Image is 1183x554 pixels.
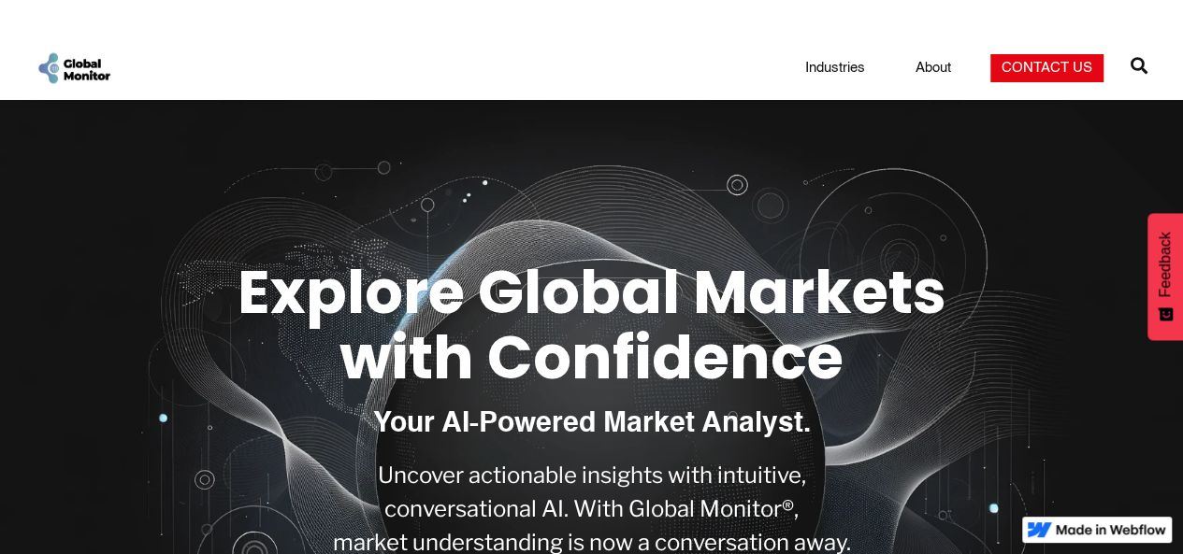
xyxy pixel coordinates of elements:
span: Feedback [1157,232,1174,297]
a: Industries [794,59,876,78]
img: Made in Webflow [1056,524,1166,535]
a: About [904,59,962,78]
a:  [1131,50,1147,87]
a: home [36,50,112,85]
a: Contact Us [990,54,1104,82]
button: Feedback - Show survey [1147,213,1183,340]
h1: Explore Global Markets with Confidence [209,260,974,391]
span:  [1131,52,1147,78]
h1: Your AI-Powered Market Analyst. [372,409,810,440]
